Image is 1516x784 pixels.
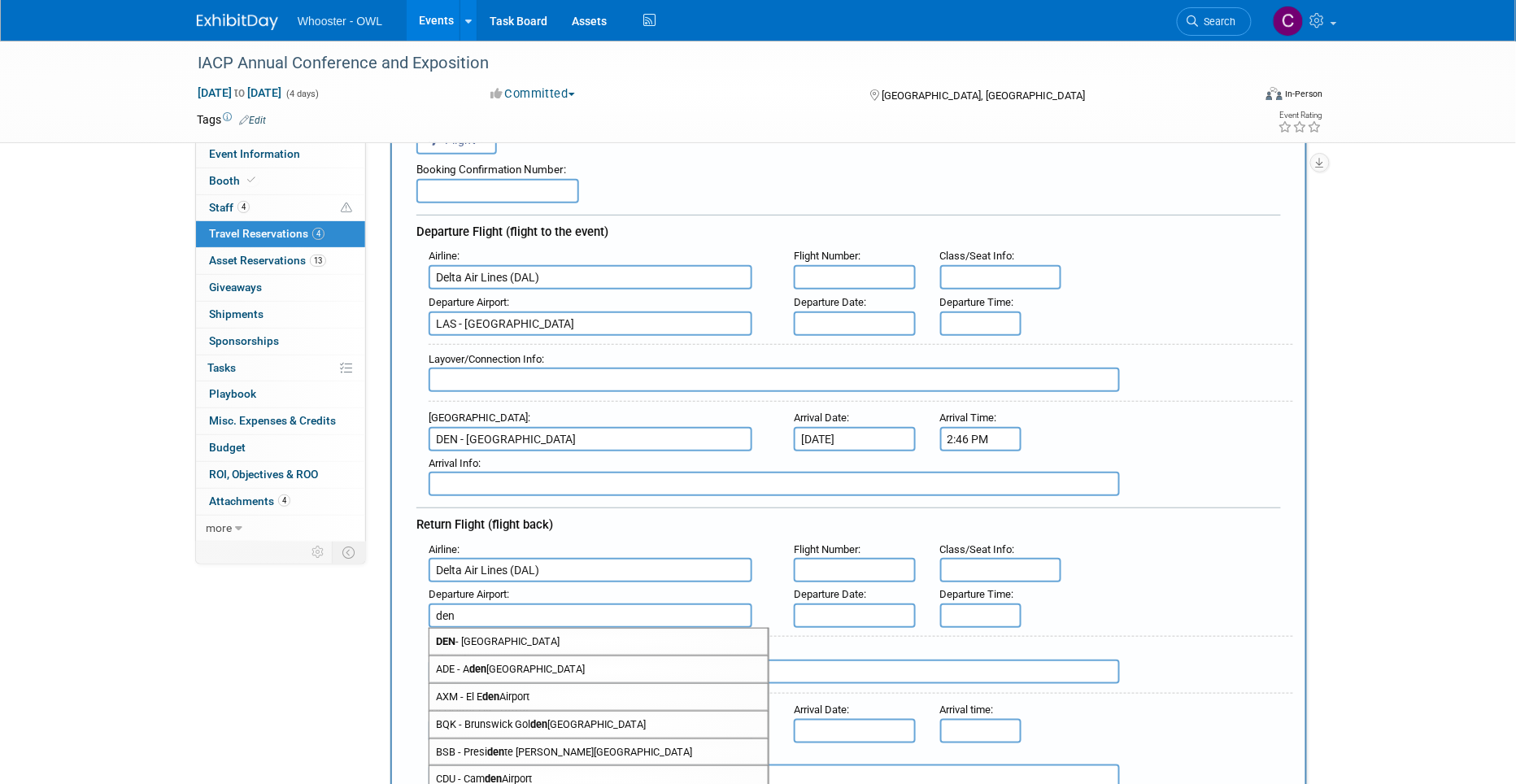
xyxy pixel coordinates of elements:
[794,543,858,555] span: Flight Number
[333,542,366,563] td: Toggle Event Tabs
[285,89,319,99] span: (4 days)
[429,353,542,365] span: Layover/Connection Info
[207,361,236,374] span: Tasks
[794,250,858,262] span: Flight Number
[196,516,365,542] a: more
[940,703,991,716] span: Arrival time
[429,684,768,710] span: AXM - El E Airport
[429,457,481,469] small: :
[429,457,478,469] span: Arrival Info
[196,435,365,461] a: Budget
[196,275,365,301] a: Giveaways
[209,468,318,481] span: ROI, Objectives & ROO
[940,412,997,424] small: :
[209,414,336,427] span: Misc. Expenses & Credits
[940,296,1012,308] span: Departure Time
[9,7,841,24] body: Rich Text Area. Press ALT-0 for help.
[304,542,333,563] td: Personalize Event Tab Strip
[310,255,326,267] span: 13
[209,334,279,347] span: Sponsorships
[940,296,1014,308] small: :
[1273,6,1304,37] img: Clare Louise Southcombe
[209,174,259,187] span: Booth
[197,111,266,128] td: Tags
[429,588,507,600] span: Departure Airport
[209,494,290,507] span: Attachments
[196,248,365,274] a: Asset Reservations13
[197,14,278,30] img: ExhibitDay
[298,15,382,28] span: Whooster - OWL
[429,739,768,765] span: BSB - Presi te [PERSON_NAME][GEOGRAPHIC_DATA]
[882,89,1085,102] span: [GEOGRAPHIC_DATA], [GEOGRAPHIC_DATA]
[429,412,530,424] small: :
[794,296,864,308] span: Departure Date
[940,703,994,716] small: :
[794,250,860,262] small: :
[196,408,365,434] a: Misc. Expenses & Credits
[416,517,553,532] span: Return Flight (flight back)
[196,329,365,355] a: Sponsorships
[794,543,860,555] small: :
[209,307,264,320] span: Shipments
[196,195,365,221] a: Staff4
[794,412,849,424] small: :
[1266,87,1283,100] img: Format-Inperson.png
[940,543,1013,555] span: Class/Seat Info
[940,412,995,424] span: Arrival Time
[1177,7,1252,36] a: Search
[429,629,768,655] span: - [GEOGRAPHIC_DATA]
[341,201,352,216] span: Potential Scheduling Conflict -- at least one attendee is tagged in another overlapping event.
[940,250,1015,262] small: :
[209,281,262,294] span: Giveaways
[239,115,266,126] a: Edit
[196,355,365,381] a: Tasks
[196,302,365,328] a: Shipments
[794,412,847,424] span: Arrival Date
[429,712,768,738] span: BQK - Brunswick Gol [GEOGRAPHIC_DATA]
[1156,85,1323,109] div: Event Format
[209,147,300,160] span: Event Information
[794,703,847,716] span: Arrival Date
[794,296,866,308] small: :
[794,588,864,600] span: Departure Date
[196,381,365,407] a: Playbook
[209,227,325,240] span: Travel Reservations
[429,543,460,555] small: :
[794,588,866,600] small: :
[940,543,1015,555] small: :
[192,49,1227,78] div: IACP Annual Conference and Exposition
[197,85,282,100] span: [DATE] [DATE]
[416,155,1281,179] div: Booking Confirmation Number:
[206,521,232,534] span: more
[429,543,457,555] span: Airline
[429,588,509,600] small: :
[429,296,509,308] small: :
[436,635,455,647] strong: DEN
[247,176,255,185] i: Booth reservation complete
[482,690,499,703] strong: den
[196,142,365,168] a: Event Information
[196,221,365,247] a: Travel Reservations4
[196,168,365,194] a: Booth
[1199,15,1236,28] span: Search
[429,353,544,365] small: :
[209,254,326,267] span: Asset Reservations
[312,228,325,240] span: 4
[209,387,256,400] span: Playbook
[940,588,1012,600] span: Departure Time
[429,656,768,682] span: ADE - A [GEOGRAPHIC_DATA]
[487,746,504,758] strong: den
[485,85,582,102] button: Committed
[416,224,608,239] span: Departure Flight (flight to the event)
[428,133,477,146] span: Flight
[469,663,486,675] strong: den
[429,250,457,262] span: Airline
[530,718,547,730] strong: den
[429,412,528,424] span: [GEOGRAPHIC_DATA]
[429,296,507,308] span: Departure Airport
[209,441,246,454] span: Budget
[940,588,1014,600] small: :
[209,201,250,214] span: Staff
[429,250,460,262] small: :
[278,494,290,507] span: 4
